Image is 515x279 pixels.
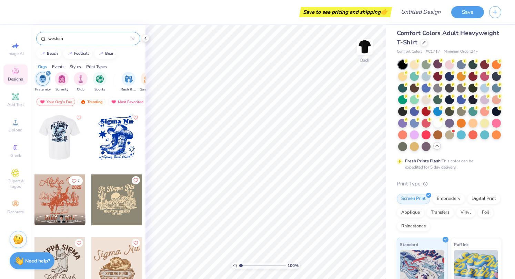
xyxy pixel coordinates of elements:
div: Styles [70,64,81,70]
div: Vinyl [456,207,475,218]
div: Transfers [426,207,454,218]
img: trend_line.gif [98,52,104,56]
button: Like [132,114,140,122]
div: Print Type [397,180,501,188]
button: Like [69,176,83,185]
button: football [63,49,92,59]
div: filter for Rush & Bid [121,72,137,92]
span: [PERSON_NAME] [46,214,74,218]
strong: Fresh Prints Flash: [405,158,442,164]
div: This color can be expedited for 5 day delivery. [405,158,490,170]
div: football [74,52,89,55]
div: Your Org's Fav [37,98,75,106]
div: Back [360,57,369,63]
span: Comfort Colors Adult Heavyweight T-Shirt [397,29,499,46]
button: bear [94,49,117,59]
span: Image AI [8,51,24,56]
img: Fraternity Image [39,75,47,83]
button: Like [75,239,83,247]
span: 7 [78,179,80,183]
button: filter button [140,72,155,92]
span: Minimum Order: 24 + [444,49,478,55]
span: Upload [9,127,22,133]
div: filter for Sports [93,72,107,92]
input: Try "Alpha" [48,35,131,42]
span: Comfort Colors [397,49,422,55]
div: Print Types [86,64,107,70]
input: Untitled Design [395,5,446,19]
span: Decorate [7,209,24,215]
span: Sports [94,87,105,92]
div: Events [52,64,64,70]
span: Clipart & logos [3,178,28,189]
div: Trending [77,98,106,106]
div: bear [105,52,113,55]
div: Applique [397,207,424,218]
img: trend_line.gif [40,52,46,56]
img: Sorority Image [58,75,66,83]
span: # C1717 [426,49,440,55]
button: filter button [121,72,137,92]
div: filter for Game Day [140,72,155,92]
span: Add Text [7,102,24,107]
div: filter for Club [74,72,88,92]
div: Digital Print [467,194,501,204]
span: Sigma Chi, [GEOGRAPHIC_DATA][US_STATE] [46,219,83,224]
span: 100 % [287,262,299,269]
button: Like [75,114,83,122]
img: most_fav.gif [40,99,45,104]
button: Save [451,6,484,18]
button: Like [132,239,140,247]
div: beach [47,52,58,55]
img: trending.gif [80,99,86,104]
img: trend_line.gif [67,52,73,56]
img: Game Day Image [144,75,152,83]
span: 👉 [381,8,388,16]
div: filter for Fraternity [35,72,51,92]
img: Rush & Bid Image [125,75,133,83]
div: Rhinestones [397,221,430,232]
div: Foil [477,207,494,218]
span: Fraternity [35,87,51,92]
span: Sorority [55,87,68,92]
div: Most Favorited [108,98,147,106]
button: filter button [55,72,69,92]
img: Back [358,40,372,54]
div: Save to see pricing and shipping [301,7,390,17]
span: Greek [10,153,21,158]
img: most_fav.gif [111,99,117,104]
img: Club Image [77,75,84,83]
button: beach [36,49,61,59]
strong: Need help? [25,258,50,264]
span: Designs [8,76,23,82]
button: filter button [74,72,88,92]
div: Embroidery [432,194,465,204]
button: filter button [35,72,51,92]
span: Club [77,87,84,92]
button: Like [132,176,140,184]
button: filter button [93,72,107,92]
div: filter for Sorority [55,72,69,92]
div: Orgs [38,64,47,70]
span: Rush & Bid [121,87,137,92]
span: Standard [400,241,418,248]
span: Puff Ink [454,241,468,248]
img: Sports Image [96,75,104,83]
div: Screen Print [397,194,430,204]
span: Game Day [140,87,155,92]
